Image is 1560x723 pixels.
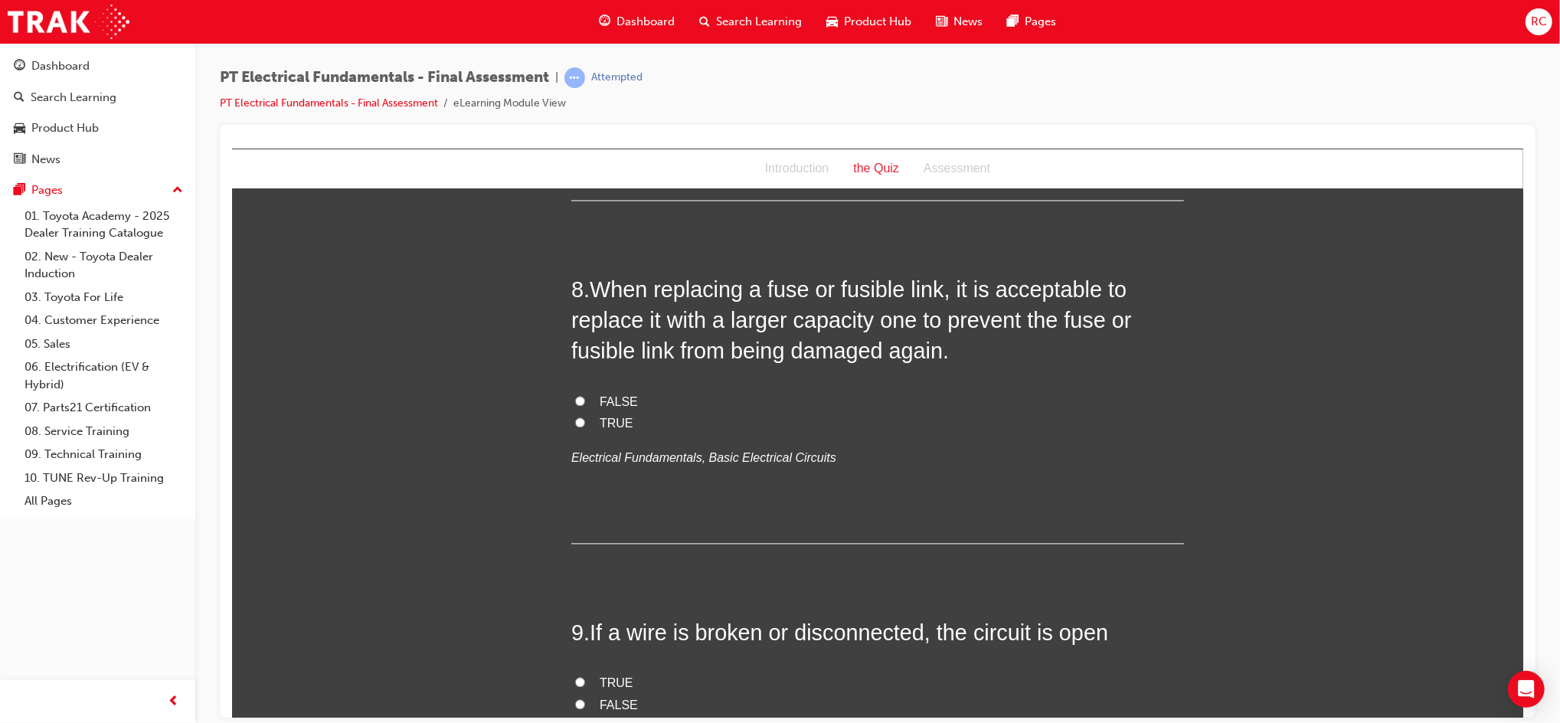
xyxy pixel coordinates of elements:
span: car-icon [826,12,838,31]
a: search-iconSearch Learning [687,6,814,38]
span: RC [1531,13,1547,31]
a: pages-iconPages [995,6,1068,38]
a: 05. Sales [18,332,189,356]
span: PT Electrical Fundamentals - Final Assessment [220,69,549,87]
em: Electrical Fundamentals, Basic Electrical Circuits [339,303,604,316]
input: FALSE [343,247,353,257]
div: News [31,151,61,168]
div: Attempted [591,70,643,85]
span: learningRecordVerb_ATTEMPT-icon [564,67,585,88]
span: When replacing a fuse or fusible link, it is acceptable to replace it with a larger capacity one ... [339,129,900,215]
a: Search Learning [6,83,189,112]
div: Assessment [679,8,770,31]
span: TRUE [368,528,401,541]
a: 04. Customer Experience [18,309,189,332]
span: news-icon [14,153,25,167]
a: 01. Toyota Academy - 2025 Dealer Training Catalogue [18,204,189,245]
a: 10. TUNE Rev-Up Training [18,466,189,490]
span: guage-icon [14,60,25,74]
span: News [953,13,983,31]
span: If a wire is broken or disconnected, the circuit is open [358,472,876,496]
a: car-iconProduct Hub [814,6,924,38]
a: 03. Toyota For Life [18,286,189,309]
a: 09. Technical Training [18,443,189,466]
div: Pages [31,182,63,199]
a: News [6,146,189,174]
img: Trak [8,5,129,39]
span: Product Hub [844,13,911,31]
a: news-iconNews [924,6,995,38]
a: 08. Service Training [18,420,189,443]
span: TRUE [368,268,401,281]
a: 06. Electrification (EV & Hybrid) [18,355,189,396]
input: TRUE [343,528,353,538]
span: guage-icon [599,12,610,31]
span: up-icon [172,181,183,201]
div: Open Intercom Messenger [1508,671,1545,708]
h2: 9 . [339,469,952,499]
h2: 8 . [339,126,952,218]
span: FALSE [368,550,406,563]
span: pages-icon [14,184,25,198]
span: Search Learning [716,13,802,31]
li: eLearning Module View [453,95,566,113]
div: Product Hub [31,119,99,137]
span: news-icon [936,12,947,31]
a: All Pages [18,489,189,513]
button: RC [1526,8,1552,35]
span: car-icon [14,122,25,136]
span: search-icon [699,12,710,31]
button: DashboardSearch LearningProduct HubNews [6,49,189,176]
input: FALSE [343,551,353,561]
span: | [555,69,558,87]
a: PT Electrical Fundamentals - Final Assessment [220,97,438,110]
a: Product Hub [6,114,189,142]
button: Pages [6,176,189,204]
a: guage-iconDashboard [587,6,687,38]
a: Dashboard [6,52,189,80]
div: Introduction [521,8,610,31]
span: prev-icon [168,692,180,712]
span: search-icon [14,91,25,105]
span: Pages [1025,13,1056,31]
span: Dashboard [616,13,675,31]
div: Search Learning [31,89,116,106]
div: the Quiz [609,8,679,31]
div: Dashboard [31,57,90,75]
span: pages-icon [1007,12,1019,31]
a: 02. New - Toyota Dealer Induction [18,245,189,286]
input: TRUE [343,269,353,279]
span: FALSE [368,247,406,260]
a: 07. Parts21 Certification [18,396,189,420]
